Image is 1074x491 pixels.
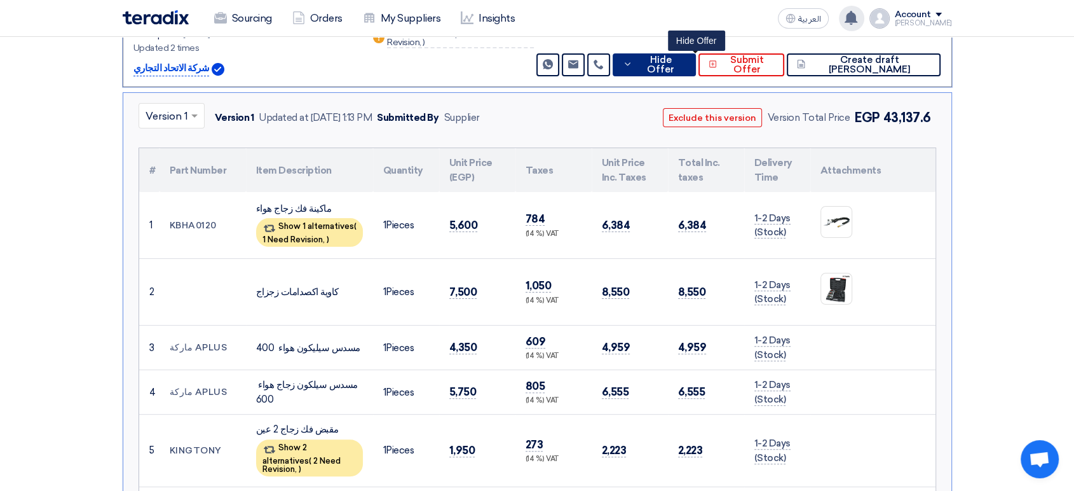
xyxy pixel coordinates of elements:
[123,10,189,25] img: Teradix logo
[256,202,363,216] div: ماكينة فك زجاج هواء
[383,286,386,298] span: 1
[373,415,439,487] td: Pieces
[767,111,850,125] div: Version Total Price
[592,148,668,192] th: Unit Price Inc. Taxes
[246,148,373,192] th: Item Description
[821,273,852,304] img: p_1756300312900.jpg
[678,219,707,232] span: 6,384
[327,235,329,244] span: )
[526,212,545,226] span: 784
[636,55,685,74] span: Hide Offer
[602,219,630,232] span: 6,384
[526,454,581,465] div: (14 %) VAT
[139,259,160,326] td: 2
[160,192,246,259] td: KBHA0120
[449,341,477,354] span: 4,350
[133,29,182,40] span: Last Update
[204,4,282,32] a: Sourcing
[754,438,791,464] span: 1-2 Days (Stock)
[256,422,363,437] div: مقبض فك زجاج 2 عين
[160,415,246,487] td: KINGTONY
[373,192,439,259] td: Pieces
[383,219,386,231] span: 1
[444,111,479,125] div: Supplier
[282,4,353,32] a: Orders
[256,378,363,406] div: مسدس سيلكون زجاج هواء 600
[754,279,791,306] span: 1-2 Days (Stock)
[139,326,160,370] td: 3
[668,148,744,192] th: Total Inc. taxes
[212,63,224,76] img: Verified Account
[139,370,160,415] td: 4
[377,111,438,125] div: Submitted By
[895,10,931,20] div: Account
[754,212,791,239] span: 1-2 Days (Stock)
[387,28,513,48] span: 3 Need Revision,
[1021,440,1059,478] a: Open chat
[160,326,246,370] td: ماركة APLUS
[256,218,363,247] div: Show 1 alternatives
[160,370,246,415] td: ماركة APLUS
[309,456,311,466] span: (
[133,41,356,55] div: Updated 2 times
[449,385,477,399] span: 5,750
[526,438,543,452] span: 273
[744,148,810,192] th: Delivery Time
[808,55,930,74] span: Create draft [PERSON_NAME]
[262,235,325,244] span: 1 Need Revision,
[883,110,930,125] span: 43,137.6
[526,396,581,406] div: (14 %) VAT
[678,341,707,354] span: 4,959
[515,148,592,192] th: Taxes
[139,148,160,192] th: #
[810,148,935,192] th: Attachments
[787,53,941,76] button: Create draft [PERSON_NAME]
[256,341,363,356] div: مسدس سيليكون هواء 400
[449,444,475,457] span: 1,950
[451,4,525,32] a: Insights
[439,148,515,192] th: Unit Price (EGP)
[259,111,372,125] div: Updated at [DATE] 1:13 PM
[383,342,386,354] span: 1
[663,108,762,127] button: Exclude this version
[256,285,363,300] div: كاوية اكصدامات زجزاج
[256,439,363,476] div: Show 2 alternatives
[373,326,439,370] td: Pieces
[526,279,552,293] span: 1,050
[678,286,706,299] span: 8,550
[160,148,246,192] th: Part Number
[895,20,952,27] div: [PERSON_NAME]
[613,53,696,76] button: Hide Offer
[354,221,357,231] span: (
[373,370,439,415] td: Pieces
[387,29,534,48] div: 3 Alternatives Proposed
[449,219,478,232] span: 5,600
[869,8,890,29] img: profile_test.png
[373,259,439,326] td: Pieces
[353,4,451,32] a: My Suppliers
[480,28,483,39] span: (
[423,37,425,48] span: )
[602,444,627,457] span: 2,223
[602,385,629,399] span: 6,555
[526,229,581,240] div: (14 %) VAT
[526,380,545,393] span: 805
[449,286,477,299] span: 7,500
[215,111,254,125] div: Version 1
[855,110,880,125] span: EGP
[133,61,210,76] p: شركة الاتحاد التجاري
[678,444,703,457] span: 2,223
[262,456,341,474] span: 2 Need Revision,
[698,53,784,76] button: Submit Offer
[720,55,774,74] span: Submit Offer
[668,31,725,51] div: Hide Offer
[754,379,791,406] span: 1-2 Days (Stock)
[754,335,791,361] span: 1-2 Days (Stock)
[383,387,386,398] span: 1
[602,286,630,299] span: 8,550
[678,385,705,399] span: 6,555
[526,335,546,349] span: 609
[383,445,386,456] span: 1
[183,29,240,40] span: [DATE] 1:16 PM
[602,341,630,354] span: 4,959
